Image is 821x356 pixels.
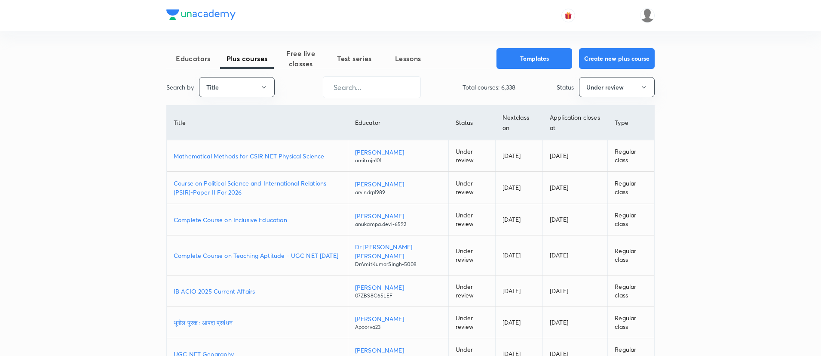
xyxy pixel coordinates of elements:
[543,276,608,307] td: [DATE]
[355,180,441,189] p: [PERSON_NAME]
[608,172,654,204] td: Regular class
[496,48,572,69] button: Templates
[355,283,441,300] a: [PERSON_NAME]07ZBS8C65LEF
[355,220,441,228] p: anukampa.devi-6592
[543,140,608,172] td: [DATE]
[495,307,542,338] td: [DATE]
[167,105,348,140] th: Title
[543,235,608,276] td: [DATE]
[199,77,275,97] button: Title
[579,48,655,69] button: Create new plus course
[355,180,441,196] a: [PERSON_NAME]arvindrp1989
[608,204,654,235] td: Regular class
[174,215,341,224] a: Complete Course on Inclusive Education
[561,9,575,22] button: avatar
[355,211,441,228] a: [PERSON_NAME]anukampa.devi-6592
[355,157,441,164] p: amitrnjn101
[355,189,441,196] p: arvindrp1989
[166,9,236,20] img: Company Logo
[640,8,655,23] img: Shahrukh Ansari
[220,53,274,64] span: Plus courses
[174,251,341,260] a: Complete Course on Teaching Aptitude - UGC NET [DATE]
[495,140,542,172] td: [DATE]
[174,179,341,197] a: Course on Political Science and International Relations (PSIR)-Paper II For 2026
[328,53,381,64] span: Test series
[355,314,441,323] p: [PERSON_NAME]
[543,172,608,204] td: [DATE]
[355,346,441,355] p: [PERSON_NAME]
[174,287,341,296] a: IB ACIO 2025 Current Affairs
[348,105,448,140] th: Educator
[448,204,495,235] td: Under review
[323,76,420,98] input: Search...
[543,105,608,140] th: Application closes at
[579,77,655,97] button: Under review
[355,292,441,300] p: 07ZBS8C65LEF
[355,211,441,220] p: [PERSON_NAME]
[355,260,441,268] p: DrAmitKumarSingh-5008
[166,53,220,64] span: Educators
[355,148,441,157] p: [PERSON_NAME]
[274,48,328,69] span: Free live classes
[495,276,542,307] td: [DATE]
[355,242,441,268] a: Dr [PERSON_NAME] [PERSON_NAME]DrAmitKumarSingh-5008
[448,105,495,140] th: Status
[355,283,441,292] p: [PERSON_NAME]
[448,172,495,204] td: Under review
[448,140,495,172] td: Under review
[495,172,542,204] td: [DATE]
[355,148,441,164] a: [PERSON_NAME]amitrnjn101
[495,105,542,140] th: Next class on
[166,9,236,22] a: Company Logo
[608,307,654,338] td: Regular class
[608,140,654,172] td: Regular class
[174,318,341,327] a: भूगोल पूरक : आपदा प्रबंधन
[608,235,654,276] td: Regular class
[448,276,495,307] td: Under review
[557,83,574,92] p: Status
[495,235,542,276] td: [DATE]
[543,307,608,338] td: [DATE]
[463,83,515,92] p: Total courses: 6,338
[608,276,654,307] td: Regular class
[495,204,542,235] td: [DATE]
[448,235,495,276] td: Under review
[355,323,441,331] p: Apoorva23
[355,314,441,331] a: [PERSON_NAME]Apoorva23
[608,105,654,140] th: Type
[381,53,435,64] span: Lessons
[166,83,194,92] p: Search by
[355,242,441,260] p: Dr [PERSON_NAME] [PERSON_NAME]
[543,204,608,235] td: [DATE]
[448,307,495,338] td: Under review
[564,12,572,19] img: avatar
[174,152,341,161] a: Mathematical Methods for CSIR NET Physical Science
